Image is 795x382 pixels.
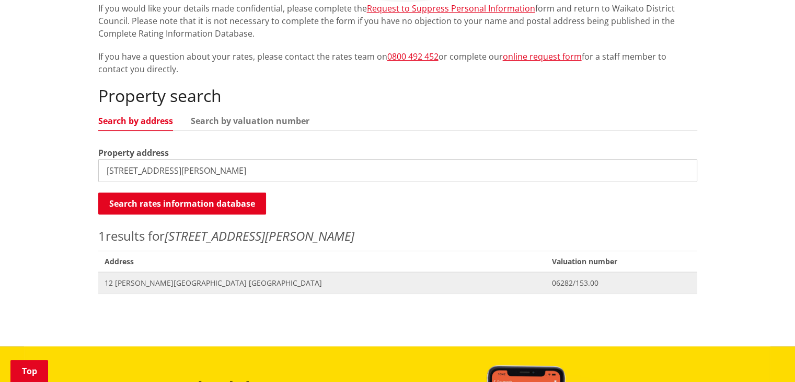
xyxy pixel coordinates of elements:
p: If you have a question about your rates, please contact the rates team on or complete our for a s... [98,50,697,75]
label: Property address [98,147,169,159]
span: Valuation number [546,251,697,272]
a: Search by valuation number [191,117,309,125]
a: 0800 492 452 [387,51,439,62]
em: [STREET_ADDRESS][PERSON_NAME] [165,227,354,244]
span: 06282/153.00 [552,278,691,288]
a: Search by address [98,117,173,125]
span: 12 [PERSON_NAME][GEOGRAPHIC_DATA] [GEOGRAPHIC_DATA] [105,278,539,288]
h2: Property search [98,86,697,106]
a: online request form [503,51,582,62]
p: If you would like your details made confidential, please complete the form and return to Waikato ... [98,2,697,40]
span: 1 [98,227,106,244]
span: Address [98,251,546,272]
a: Top [10,360,48,382]
button: Search rates information database [98,193,266,215]
a: Request to Suppress Personal Information [367,3,535,14]
p: results for [98,227,697,245]
a: 12 [PERSON_NAME][GEOGRAPHIC_DATA] [GEOGRAPHIC_DATA] 06282/153.00 [98,272,697,294]
input: e.g. Duke Street NGARUAWAHIA [98,159,697,182]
